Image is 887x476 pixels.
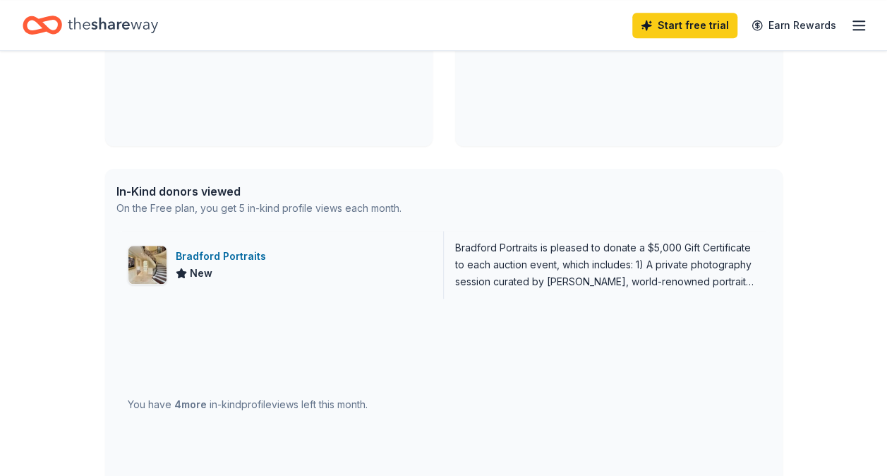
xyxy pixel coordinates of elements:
div: Bradford Portraits [176,248,272,265]
div: Bradford Portraits is pleased to donate a $5,000 Gift Certificate to each auction event, which in... [455,239,760,290]
span: New [190,265,212,282]
a: Earn Rewards [743,13,845,38]
div: You have in-kind profile views left this month. [128,396,368,413]
span: 4 more [174,398,207,410]
img: Image for Bradford Portraits [128,246,167,284]
div: On the Free plan, you get 5 in-kind profile views each month. [116,200,402,217]
div: In-Kind donors viewed [116,183,402,200]
a: Home [23,8,158,42]
a: Start free trial [632,13,737,38]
